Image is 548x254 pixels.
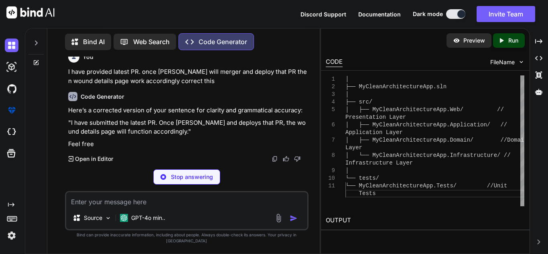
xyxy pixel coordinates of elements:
[120,214,128,222] img: GPT-4o mini
[321,211,530,230] h2: OUTPUT
[413,10,443,18] span: Dark mode
[5,82,18,96] img: githubDark
[300,11,346,18] span: Discord Support
[345,183,494,189] span: └── MyCleanArchitectureApp.Tests/ //
[326,182,335,190] div: 11
[345,160,413,166] span: Infrastructure Layer
[283,156,289,162] img: like
[326,98,335,106] div: 4
[345,122,507,128] span: │ ├── MyCleanArchitectureApp.Application/ //
[345,144,362,151] span: Layer
[326,121,335,129] div: 6
[507,137,527,143] span: Domain
[326,83,335,91] div: 2
[358,11,401,18] span: Documentation
[199,37,247,47] p: Code Generator
[83,37,105,47] p: Bind AI
[5,39,18,52] img: darkChat
[83,53,93,61] h6: You
[345,99,372,105] span: ├── src/
[294,156,300,162] img: dislike
[326,136,335,144] div: 7
[326,75,335,83] div: 1
[345,175,379,181] span: └── tests/
[68,106,307,115] p: Here’s a corrected version of your sentence for clarity and grammatical accuracy:
[68,140,307,149] p: Feel free
[345,106,504,113] span: │ ├── MyCleanArchitectureApp.Web/ //
[326,57,343,67] div: CODE
[81,93,124,101] h6: Code Generator
[274,213,283,223] img: attachment
[326,152,335,159] div: 8
[105,215,112,221] img: Pick Models
[345,129,403,136] span: Application Layer
[326,91,335,98] div: 3
[463,37,485,45] p: Preview
[345,152,511,158] span: │ └── MyCleanArchitectureApp.Infrastructure/ //
[345,83,447,90] span: ├── MyCleanArchitectureApp.sln
[68,67,307,85] p: I have provided latest PR. once [PERSON_NAME] will merger and deploy that PR then wound details p...
[477,6,535,22] button: Invite Team
[5,229,18,242] img: settings
[68,118,307,136] p: "I have submitted the latest PR. Once [PERSON_NAME] and deploys that PR, the wound details page w...
[518,59,525,65] img: chevron down
[358,10,401,18] button: Documentation
[5,125,18,139] img: cloudideIcon
[300,10,346,18] button: Discord Support
[84,214,102,222] p: Source
[133,37,170,47] p: Web Search
[326,106,335,114] div: 5
[326,175,335,182] div: 10
[65,232,309,244] p: Bind can provide inaccurate information, including about people. Always double-check its answers....
[75,155,113,163] p: Open in Editor
[5,60,18,74] img: darkAi-studio
[453,37,460,44] img: preview
[290,214,298,222] img: icon
[490,58,515,66] span: FileName
[359,190,376,197] span: Tests
[6,6,55,18] img: Bind AI
[345,137,507,143] span: │ ├── MyCleanArchitectureApp.Domain/ //
[345,76,349,82] span: │
[345,167,349,174] span: │
[5,104,18,117] img: premium
[131,214,165,222] p: GPT-4o min..
[345,114,406,120] span: Presentation Layer
[326,167,335,175] div: 9
[171,173,213,181] p: Stop answering
[272,156,278,162] img: copy
[508,37,518,45] p: Run
[345,91,349,98] span: │
[494,183,507,189] span: Unit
